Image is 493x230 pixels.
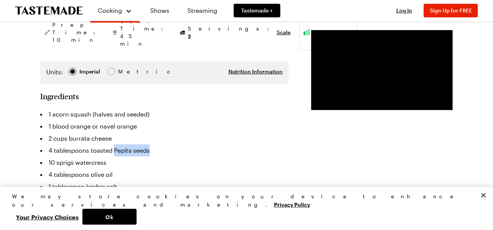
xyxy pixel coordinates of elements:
button: Sign Up for FREE [424,4,478,17]
li: 1 tablespoon kosher salt [40,181,289,193]
span: Tastemade + [241,7,273,14]
button: Nutrition Information [228,68,283,75]
span: Sign Up for FREE [430,7,472,14]
span: Metric [118,67,135,76]
a: More information about your privacy, opens in a new tab [274,201,310,208]
h2: Ingredients [40,92,79,101]
button: Close [475,187,492,204]
button: Log In [389,7,419,14]
span: Cooking [98,7,122,14]
span: 2 [188,32,191,40]
li: 1 acorn squash (halves and seeded) [40,108,289,120]
button: Cooking [98,3,132,18]
li: 4 tablespoons olive oil [40,169,289,181]
div: We may store cookies on your device to enhance our services and marketing. [12,192,475,209]
div: Imperial Metric [46,67,134,78]
label: Units: [46,67,63,77]
span: Servings: [188,25,273,40]
a: Tastemade + [234,4,280,17]
span: Imperial [79,67,101,76]
span: Prep Time: 10 min [52,21,99,44]
li: 4 tablespoons toasted Pepita seeds [40,144,289,156]
li: 2 cups burrata cheese [40,132,289,144]
button: Ok [82,209,137,225]
span: Cook Time: 45 min [120,17,167,48]
div: Privacy [12,192,475,225]
video-js: Video Player [311,30,453,110]
div: Metric [118,67,134,76]
li: 1 blood orange or navel orange [40,120,289,132]
li: 10 sprigs watercress [40,156,289,169]
span: Easy [312,29,354,36]
span: Log In [396,7,412,14]
a: To Tastemade Home Page [15,6,83,15]
button: Scale [277,29,291,36]
div: Imperial [79,67,100,76]
button: Your Privacy Choices [12,209,82,225]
